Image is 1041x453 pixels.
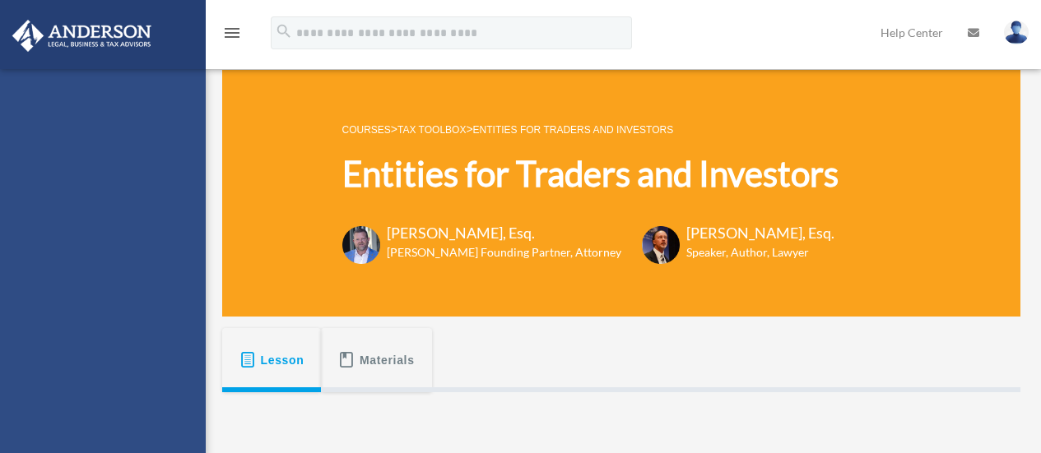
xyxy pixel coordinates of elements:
a: Tax Toolbox [397,124,466,136]
a: menu [222,29,242,43]
img: Toby-circle-head.png [342,226,380,264]
i: menu [222,23,242,43]
a: Entities for Traders and Investors [473,124,674,136]
img: Anderson Advisors Platinum Portal [7,20,156,52]
p: > > [342,119,839,140]
img: User Pic [1004,21,1029,44]
h3: [PERSON_NAME], Esq. [387,223,621,243]
img: Scott-Estill-Headshot.png [642,226,680,264]
span: Lesson [261,345,304,375]
h1: Entities for Traders and Investors [342,150,839,198]
i: search [275,22,293,40]
h6: [PERSON_NAME] Founding Partner, Attorney [387,244,621,261]
a: COURSES [342,124,391,136]
h6: Speaker, Author, Lawyer [686,244,814,261]
h3: [PERSON_NAME], Esq. [686,223,834,243]
span: Materials [360,345,415,375]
